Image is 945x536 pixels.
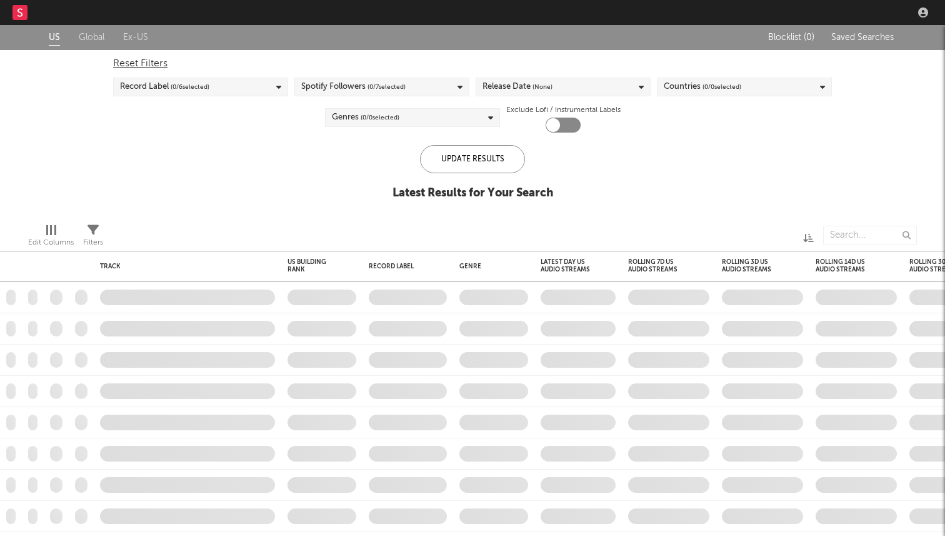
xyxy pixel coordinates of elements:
a: Ex-US [123,30,148,46]
div: Filters [83,220,103,256]
a: Global [79,30,104,46]
div: Update Results [420,145,525,173]
div: Edit Columns [28,235,74,250]
span: Blocklist [768,33,814,42]
div: Track [100,263,269,270]
input: Search... [823,226,917,245]
a: US [49,30,60,46]
span: Saved Searches [831,33,896,42]
div: Rolling 14D US Audio Streams [816,258,878,273]
div: Genre [459,263,522,270]
div: Genres [332,110,399,125]
label: Exclude Lofi / Instrumental Labels [506,103,621,118]
span: ( 0 / 0 selected) [702,79,741,94]
div: Latest Day US Audio Streams [541,258,597,273]
div: Record Label [120,79,209,94]
div: Latest Results for Your Search [392,186,553,201]
span: ( 0 ) [804,33,814,42]
div: Edit Columns [28,220,74,256]
span: (None) [532,79,552,94]
button: Saved Searches [827,33,896,43]
div: Filters [83,235,103,250]
div: Rolling 3D US Audio Streams [722,258,784,273]
span: ( 0 / 0 selected) [361,110,399,125]
div: Record Label [369,263,428,270]
span: ( 0 / 7 selected) [367,79,406,94]
div: Reset Filters [113,56,832,71]
div: Spotify Followers [301,79,406,94]
span: ( 0 / 6 selected) [171,79,209,94]
div: Countries [664,79,741,94]
div: Rolling 7D US Audio Streams [628,258,691,273]
div: Release Date [482,79,552,94]
div: US Building Rank [287,258,337,273]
